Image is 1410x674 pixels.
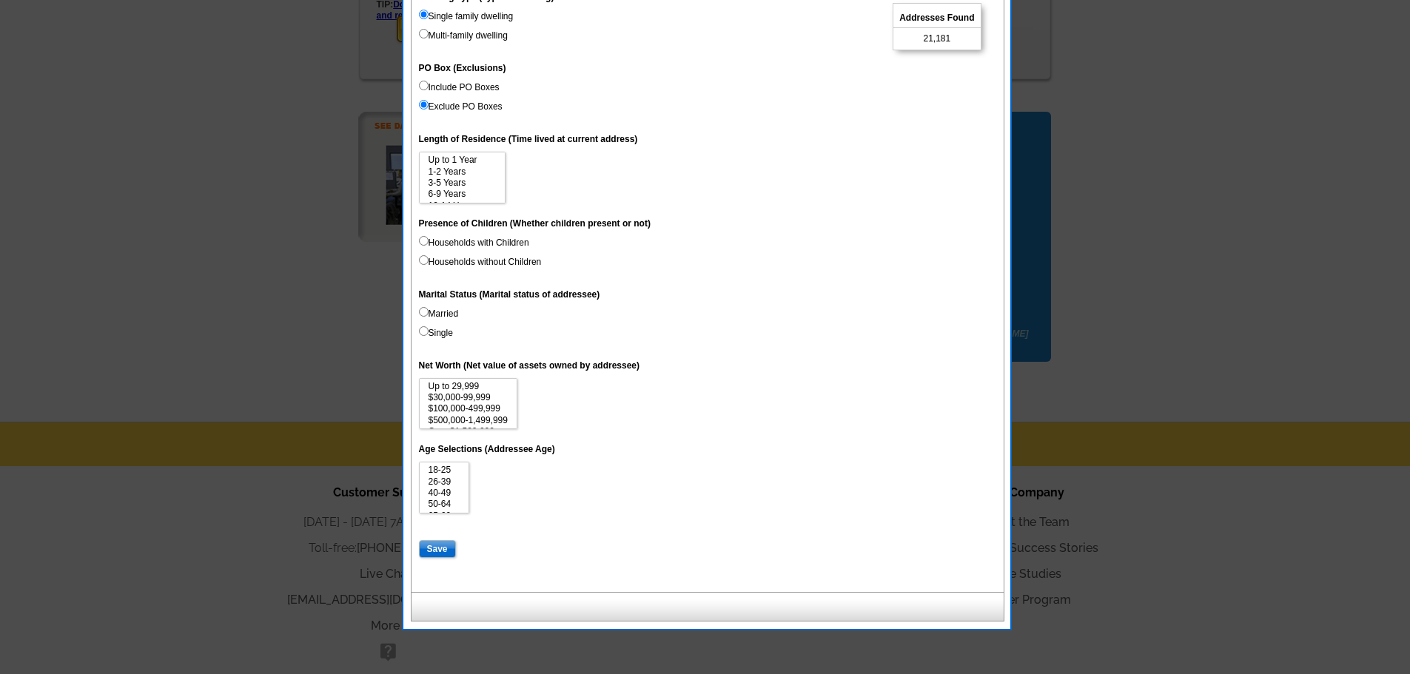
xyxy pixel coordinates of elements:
[419,307,429,317] input: Married
[427,476,462,488] option: 26-39
[419,217,651,230] label: Presence of Children (Whether children present or not)
[419,29,429,38] input: Multi-family dwelling
[427,415,509,426] option: $500,000-1,499,999
[1114,330,1410,674] iframe: LiveChat chat widget
[419,81,429,90] input: Include PO Boxes
[419,236,529,249] label: Households with Children
[419,10,514,23] label: Single family dwelling
[427,200,497,212] option: 10-14 Years
[419,326,429,336] input: Single
[419,359,640,372] label: Net Worth (Net value of assets owned by addressee)
[419,236,429,246] input: Households with Children
[893,8,980,28] span: Addresses Found
[427,189,497,200] option: 6-9 Years
[427,426,509,437] option: Over $1,500,000
[419,442,555,456] label: Age Selections (Addressee Age)
[427,465,462,476] option: 18-25
[419,255,429,265] input: Households without Children
[427,178,497,189] option: 3-5 Years
[923,32,950,45] span: 21,181
[419,61,506,75] label: PO Box (Exclusions)
[427,403,509,414] option: $100,000-499,999
[419,326,453,340] label: Single
[427,488,462,499] option: 40-49
[419,255,542,269] label: Households without Children
[427,381,509,392] option: Up to 29,999
[427,166,497,178] option: 1-2 Years
[427,155,497,166] option: Up to 1 Year
[427,510,462,522] option: 65-69
[419,540,456,558] input: Save
[427,499,462,510] option: 50-64
[419,29,508,42] label: Multi-family dwelling
[419,288,600,301] label: Marital Status (Marital status of addressee)
[419,307,459,320] label: Married
[419,100,503,113] label: Exclude PO Boxes
[427,392,509,403] option: $30,000-99,999
[419,10,429,19] input: Single family dwelling
[419,132,638,146] label: Length of Residence (Time lived at current address)
[419,100,429,109] input: Exclude PO Boxes
[419,81,500,94] label: Include PO Boxes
